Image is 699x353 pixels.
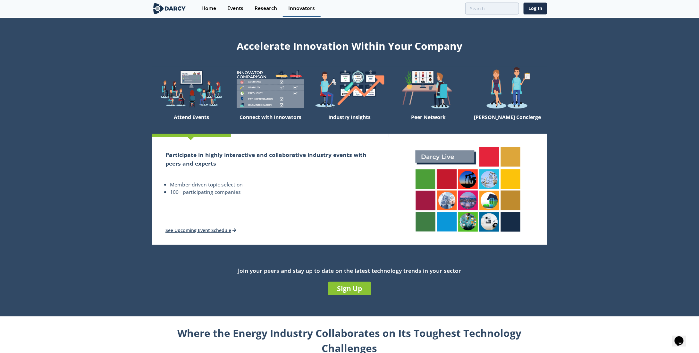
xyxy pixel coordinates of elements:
[255,6,277,11] div: Research
[152,111,231,134] div: Attend Events
[468,111,547,134] div: [PERSON_NAME] Concierge
[389,67,468,111] img: welcome-attend-b816887fc24c32c29d1763c6e0ddb6e6.png
[672,327,693,347] iframe: chat widget
[165,151,375,168] h2: Participate in highly interactive and collaborative industry events with peers and experts
[170,188,375,196] li: 100+ participating companies
[310,67,389,111] img: welcome-find-a12191a34a96034fcac36f4ff4d37733.png
[152,36,547,53] div: Accelerate Innovation Within Your Company
[231,111,310,134] div: Connect with Innovators
[231,67,310,111] img: welcome-compare-1b687586299da8f117b7ac84fd957760.png
[152,67,231,111] img: welcome-explore-560578ff38cea7c86bcfe544b5e45342.png
[468,67,547,111] img: welcome-concierge-wide-20dccca83e9cbdbb601deee24fb8df72.png
[409,140,527,239] img: attend-events-831e21027d8dfeae142a4bc70e306247.png
[465,3,519,14] input: Advanced Search
[288,6,315,11] div: Innovators
[227,6,243,11] div: Events
[328,282,371,295] a: Sign Up
[152,3,187,14] img: logo-wide.svg
[201,6,216,11] div: Home
[165,227,236,233] a: See Upcoming Event Schedule
[524,3,547,14] a: Log In
[310,111,389,134] div: Industry Insights
[170,181,375,189] li: Member-driven topic selection
[389,111,468,134] div: Peer Network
